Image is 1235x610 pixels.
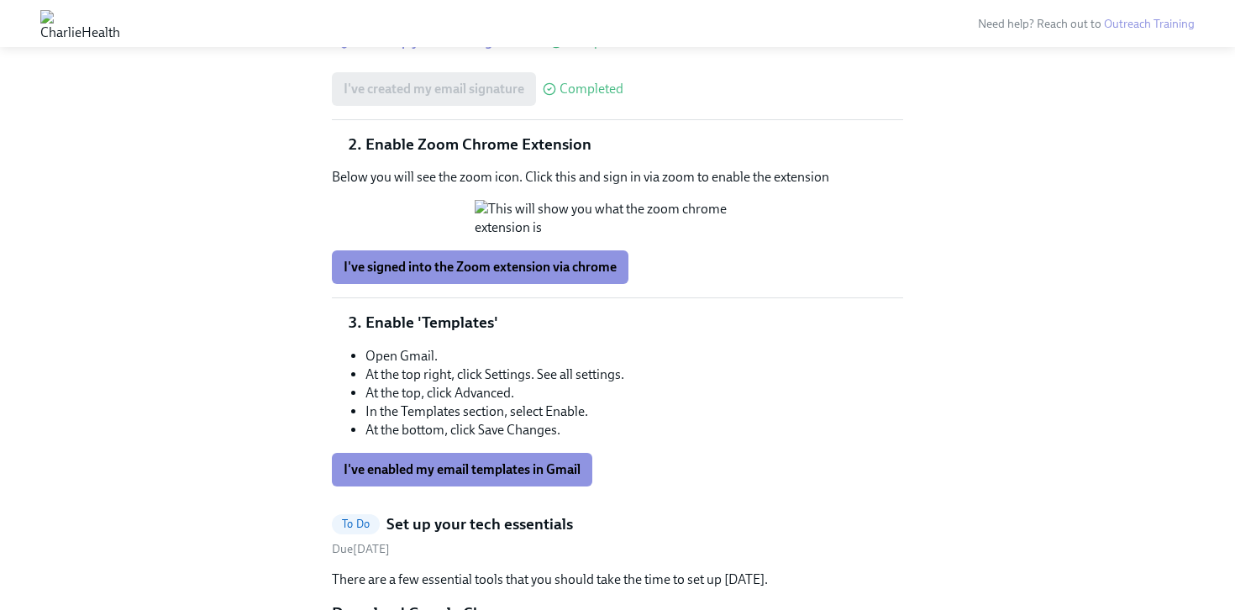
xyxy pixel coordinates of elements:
span: I've signed into the Zoom extension via chrome [344,259,617,276]
img: CharlieHealth [40,10,120,37]
button: Zoom image [475,200,760,237]
h5: Set up your tech essentials [386,513,573,535]
li: In the Templates section, select Enable. [365,402,903,421]
li: Enable Zoom Chrome Extension [365,134,903,155]
a: Outreach Training [1104,17,1195,31]
span: To Do [332,518,380,530]
p: Below you will see the zoom icon. Click this and sign in via zoom to enable the extension [332,168,903,187]
span: I've enabled my email templates in Gmail [344,461,581,478]
span: Tuesday, October 7th 2025, 10:00 am [332,542,390,556]
button: I've enabled my email templates in Gmail [332,453,592,486]
button: I've signed into the Zoom extension via chrome [332,250,628,284]
span: Completed [566,35,630,49]
li: At the top, click Advanced. [365,384,903,402]
span: Need help? Reach out to [978,17,1195,31]
li: Enable 'Templates' [365,312,903,334]
p: There are a few essential tools that you should take the time to set up [DATE]. [332,571,903,589]
span: Completed [560,82,623,96]
a: To DoSet up your tech essentialsDue[DATE] [332,513,903,558]
li: Open Gmail. [365,347,903,365]
li: At the bottom, click Save Changes. [365,421,903,439]
li: At the top right, click Settings. See all settings. [365,365,903,384]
